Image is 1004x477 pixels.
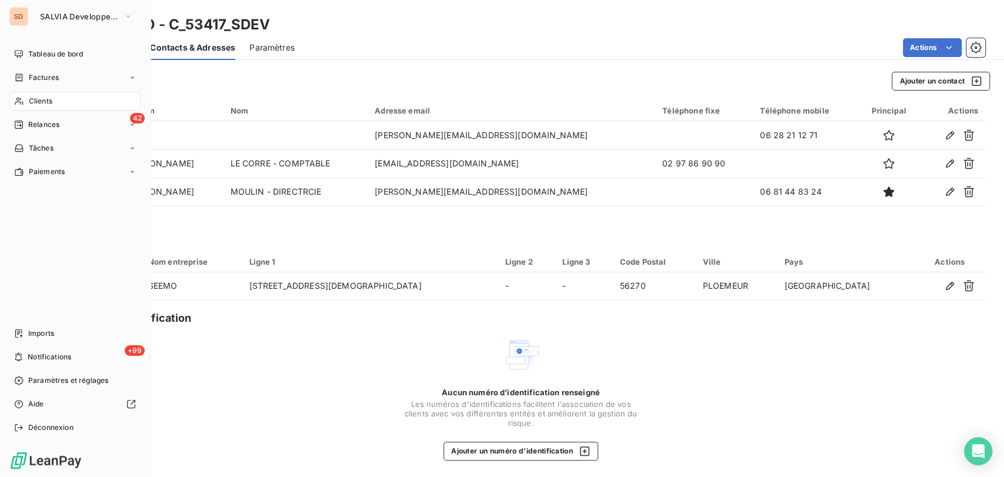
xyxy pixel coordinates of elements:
span: +99 [125,345,145,356]
span: Tableau de bord [28,49,83,59]
button: Actions [903,38,962,57]
button: Ajouter un numéro d’identification [443,442,598,461]
div: Téléphone fixe [662,106,746,115]
div: Open Intercom Messenger [964,437,992,465]
td: 06 81 44 83 24 [753,178,858,206]
td: 02 97 86 90 90 [655,149,753,178]
td: 56270 [613,272,696,301]
td: [PERSON_NAME][EMAIL_ADDRESS][DOMAIN_NAME] [368,121,655,149]
div: Actions [921,257,978,266]
div: Ligne 2 [505,257,549,266]
img: Empty state [502,336,540,373]
span: Paiements [29,166,65,177]
img: Logo LeanPay [9,451,82,470]
span: Notifications [28,352,71,362]
td: [STREET_ADDRESS][DEMOGRAPHIC_DATA] [242,272,498,301]
td: [PERSON_NAME] [118,149,223,178]
div: Nom [230,106,361,115]
span: Relances [28,119,59,130]
td: [EMAIL_ADDRESS][DOMAIN_NAME] [368,149,655,178]
span: Aide [28,399,44,409]
span: Paramètres et réglages [28,375,108,386]
span: Tâches [29,143,54,154]
div: Ligne 3 [562,257,606,266]
td: LE CORRE - COMPTABLE [223,149,368,178]
div: Ligne 1 [249,257,491,266]
span: Aucun numéro d’identification renseigné [442,388,600,397]
span: Factures [29,72,59,83]
div: Principal [865,106,912,115]
div: Téléphone mobile [760,106,851,115]
td: MOULIN - DIRECTRCIE [223,178,368,206]
h3: SEEMO - C_53417_SDEV [104,14,270,35]
span: Paramètres [249,42,295,54]
button: Ajouter un contact [892,72,990,91]
span: Déconnexion [28,422,74,433]
a: Aide [9,395,141,413]
td: [PERSON_NAME][EMAIL_ADDRESS][DOMAIN_NAME] [368,178,655,206]
td: 06 28 21 12 71 [753,121,858,149]
div: SD [9,7,28,26]
span: SALVIA Developpement [40,12,119,21]
div: Adresse email [375,106,648,115]
span: Contacts & Adresses [150,42,235,54]
div: Actions [927,106,979,115]
td: - [555,272,613,301]
span: Imports [28,328,54,339]
td: [GEOGRAPHIC_DATA] [777,272,914,301]
span: 42 [130,113,145,124]
div: Code Postal [620,257,689,266]
td: SEEMO [141,272,242,301]
td: - [498,272,556,301]
span: Les numéros d'identifications facilitent l'association de vos clients avec vos différentes entité... [403,399,639,428]
td: [PERSON_NAME] [118,178,223,206]
div: Ville [703,257,770,266]
div: Pays [784,257,907,266]
div: Nom entreprise [148,257,235,266]
div: Prénom [125,106,216,115]
td: PLOEMEUR [696,272,778,301]
span: Clients [29,96,52,106]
